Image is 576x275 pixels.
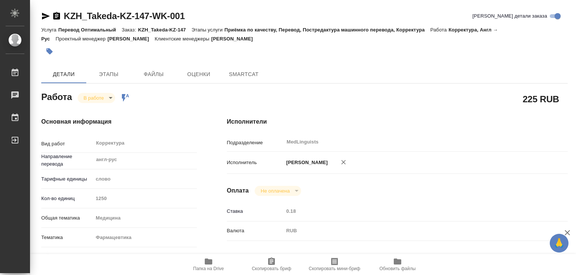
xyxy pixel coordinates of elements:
h4: Исполнители [227,117,568,126]
span: 🙏 [553,235,565,251]
p: Подразделение [227,139,284,146]
button: 🙏 [550,234,568,253]
span: Скопировать мини-бриф [309,266,360,271]
h4: Дополнительно [227,253,568,262]
span: SmartCat [226,70,262,79]
p: Направление перевода [41,153,93,168]
div: слово [93,173,196,185]
p: KZH_Takeda-KZ-147 [138,27,192,33]
span: Файлы [136,70,172,79]
h2: 225 RUB [523,93,559,105]
div: Фармацевтика [93,231,196,244]
p: Тарифные единицы [41,175,93,183]
p: Вид работ [41,140,93,148]
span: [PERSON_NAME] детали заказа [472,12,547,20]
p: Исполнитель [227,159,284,166]
p: Кол-во единиц [41,195,93,202]
button: Скопировать ссылку для ЯМессенджера [41,12,50,21]
button: Добавить тэг [41,43,58,60]
span: Этапы [91,70,127,79]
p: [PERSON_NAME] [283,159,328,166]
button: Не оплачена [258,188,292,194]
span: Нотариальный заказ [52,253,100,261]
p: [PERSON_NAME] [211,36,258,42]
h4: Основная информация [41,117,197,126]
input: Пустое поле [283,206,539,217]
span: Обновить файлы [379,266,416,271]
p: Ставка [227,208,284,215]
h4: Оплата [227,186,249,195]
button: Папка на Drive [177,254,240,275]
p: Проектный менеджер [55,36,107,42]
p: Тематика [41,234,93,241]
input: Пустое поле [93,193,196,204]
span: Оценки [181,70,217,79]
div: Медицина [93,212,196,224]
button: Удалить исполнителя [335,154,352,170]
div: RUB [283,224,539,237]
div: В работе [255,186,301,196]
p: Заказ: [121,27,138,33]
p: [PERSON_NAME] [108,36,155,42]
p: Этапы услуги [192,27,225,33]
span: Скопировать бриф [252,266,291,271]
button: Скопировать ссылку [52,12,61,21]
p: Приёмка по качеству, Перевод, Постредактура машинного перевода, Корректура [225,27,430,33]
h2: Работа [41,90,72,103]
span: Детали [46,70,82,79]
button: В работе [81,95,106,101]
p: Клиентские менеджеры [155,36,211,42]
button: Обновить файлы [366,254,429,275]
p: Работа [430,27,449,33]
p: Услуга [41,27,58,33]
a: KZH_Takeda-KZ-147-WK-001 [64,11,185,21]
p: Перевод Оптимальный [58,27,121,33]
button: Скопировать бриф [240,254,303,275]
button: Скопировать мини-бриф [303,254,366,275]
p: Валюта [227,227,284,235]
p: Общая тематика [41,214,93,222]
div: В работе [78,93,115,103]
span: Папка на Drive [193,266,224,271]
